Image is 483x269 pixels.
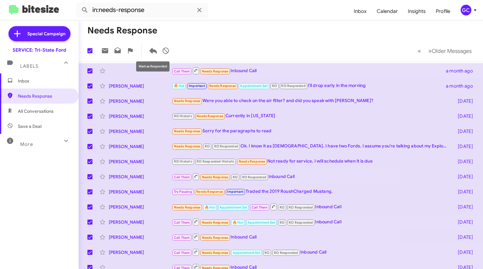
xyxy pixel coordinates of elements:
[372,2,403,20] a: Calendar
[428,47,432,55] span: »
[174,236,190,240] span: Call Them
[20,141,33,147] span: More
[450,158,478,165] div: [DATE]
[202,69,229,73] span: Needs Response
[109,158,172,165] div: [PERSON_NAME]
[450,113,478,119] div: [DATE]
[174,144,201,148] span: Needs Response
[450,219,478,225] div: [DATE]
[172,128,450,135] div: Sorry for the paragraphs to read
[461,5,471,15] div: GC
[174,220,190,225] span: Call Them
[274,251,298,255] span: RO Responded
[432,48,472,54] span: Older Messages
[172,173,450,180] div: Inbound Call
[18,123,42,129] span: Save a Deal
[450,249,478,255] div: [DATE]
[280,220,285,225] span: RO
[209,84,236,88] span: Needs Response
[233,175,238,179] span: RO
[202,175,229,179] span: Needs Response
[446,68,478,74] div: a month ago
[205,205,215,209] span: 🔥 Hot
[76,3,208,18] input: Search
[450,128,478,134] div: [DATE]
[172,112,450,120] div: Currently in [US_STATE]
[174,159,192,163] span: RO Historic
[214,144,238,148] span: RO Responded
[172,143,450,150] div: Ok. I know it as [DEMOGRAPHIC_DATA]. I have two Fords. I assume you're talking about my Explorer....
[8,26,70,41] a: Special Campaign
[174,129,201,133] span: Needs Response
[418,47,421,55] span: «
[252,205,268,209] span: Call Them
[109,219,172,225] div: [PERSON_NAME]
[109,249,172,255] div: [PERSON_NAME]
[172,248,450,256] div: Inbound Call
[446,83,478,89] div: a month ago
[87,26,157,36] h1: Needs Response
[13,47,66,53] div: SERVICE: Tri-State Ford
[450,234,478,240] div: [DATE]
[414,44,425,57] button: Previous
[202,236,229,240] span: Needs Response
[109,113,172,119] div: [PERSON_NAME]
[189,84,205,88] span: Important
[197,159,234,163] span: RO Responded Historic
[172,97,450,105] div: Were you able to check on the air filter? and did you speak with [PERSON_NAME]?
[109,83,172,89] div: [PERSON_NAME]
[174,205,201,209] span: Needs Response
[109,204,172,210] div: [PERSON_NAME]
[450,143,478,150] div: [DATE]
[174,251,190,255] span: Call Them
[109,98,172,104] div: [PERSON_NAME]
[197,114,223,118] span: Needs Response
[233,251,260,255] span: Appointment Set
[136,61,169,72] div: Mark as Responded
[289,205,313,209] span: RO Responded
[174,84,185,88] span: 🔥 Hot
[349,2,372,20] a: Inbox
[233,220,243,225] span: 🔥 Hot
[431,2,455,20] a: Profile
[109,234,172,240] div: [PERSON_NAME]
[414,44,475,57] nav: Page navigation example
[455,5,476,15] button: GC
[18,108,53,114] span: All Conversations
[109,189,172,195] div: [PERSON_NAME]
[450,189,478,195] div: [DATE]
[227,190,243,194] span: Important
[450,174,478,180] div: [DATE]
[172,82,446,89] div: I'll drop early in the morning
[109,128,172,134] div: [PERSON_NAME]
[172,158,450,165] div: Not ready for service, I will schedule when it is due
[403,2,431,20] a: Insights
[20,63,38,69] span: Labels
[196,190,223,194] span: Needs Response
[450,98,478,104] div: [DATE]
[174,114,192,118] span: RO Historic
[205,144,210,148] span: RO
[219,205,247,209] span: Appointment Set
[109,143,172,150] div: [PERSON_NAME]
[202,220,229,225] span: Needs Response
[172,188,450,195] div: Traded the 2019 RoushCharged Mustang.
[425,44,475,57] button: Next
[27,31,65,37] span: Special Campaign
[242,175,266,179] span: RO Responded
[280,205,285,209] span: RO
[172,203,450,211] div: Inbound Call
[174,190,192,194] span: Try Pausing
[172,67,446,75] div: Inbound Call
[172,218,450,226] div: Inbound Call
[202,251,229,255] span: Needs Response
[289,220,313,225] span: RO Responded
[247,220,275,225] span: Appointment Set
[174,99,201,103] span: Needs Response
[174,175,190,179] span: Call Them
[174,69,190,73] span: Call Them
